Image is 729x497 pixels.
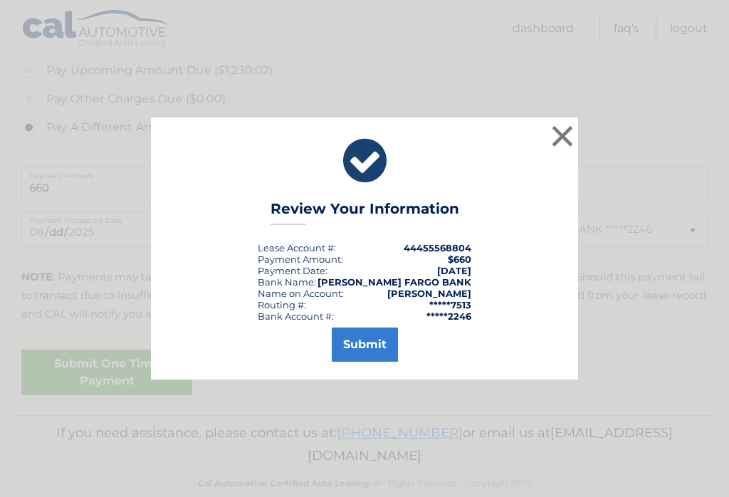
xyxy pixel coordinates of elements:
div: Payment Amount: [258,253,343,265]
div: Bank Name: [258,276,316,288]
button: Submit [332,328,398,362]
span: $660 [448,253,471,265]
strong: [PERSON_NAME] FARGO BANK [318,276,471,288]
div: : [258,265,327,276]
div: Name on Account: [258,288,344,299]
div: Routing #: [258,299,306,310]
strong: 44455568804 [404,242,471,253]
span: Payment Date [258,265,325,276]
button: × [548,122,577,150]
div: Lease Account #: [258,242,336,253]
strong: [PERSON_NAME] [387,288,471,299]
span: [DATE] [437,265,471,276]
h3: Review Your Information [271,200,459,225]
div: Bank Account #: [258,310,334,322]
